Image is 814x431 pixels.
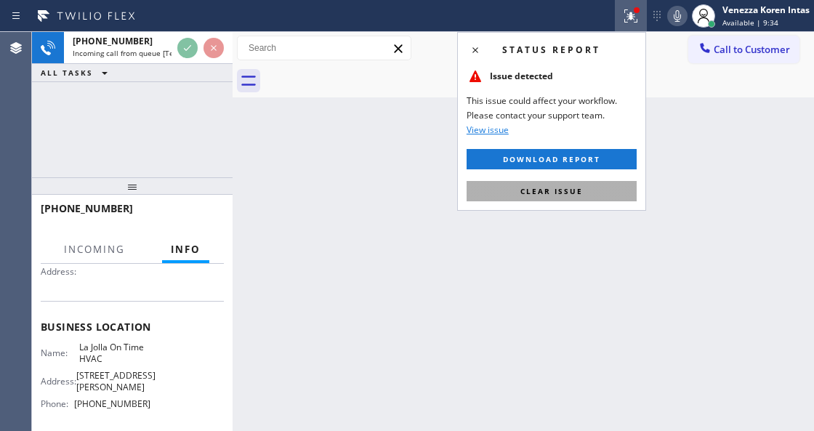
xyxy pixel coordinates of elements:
[41,266,79,277] span: Address:
[688,36,799,63] button: Call to Customer
[238,36,411,60] input: Search
[171,243,201,256] span: Info
[41,320,224,334] span: Business location
[74,398,150,409] span: [PHONE_NUMBER]
[722,4,810,16] div: Venezza Koren Intas
[76,370,156,392] span: [STREET_ADDRESS][PERSON_NAME]
[73,48,193,58] span: Incoming call from queue [Test] All
[73,35,153,47] span: [PHONE_NUMBER]
[177,38,198,58] button: Accept
[41,376,76,387] span: Address:
[722,17,778,28] span: Available | 9:34
[41,347,79,358] span: Name:
[714,43,790,56] span: Call to Customer
[667,6,688,26] button: Mute
[64,243,125,256] span: Incoming
[41,68,93,78] span: ALL TASKS
[79,342,151,364] span: La Jolla On Time HVAC
[41,201,133,215] span: [PHONE_NUMBER]
[41,398,74,409] span: Phone:
[162,235,209,264] button: Info
[32,64,122,81] button: ALL TASKS
[203,38,224,58] button: Reject
[55,235,134,264] button: Incoming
